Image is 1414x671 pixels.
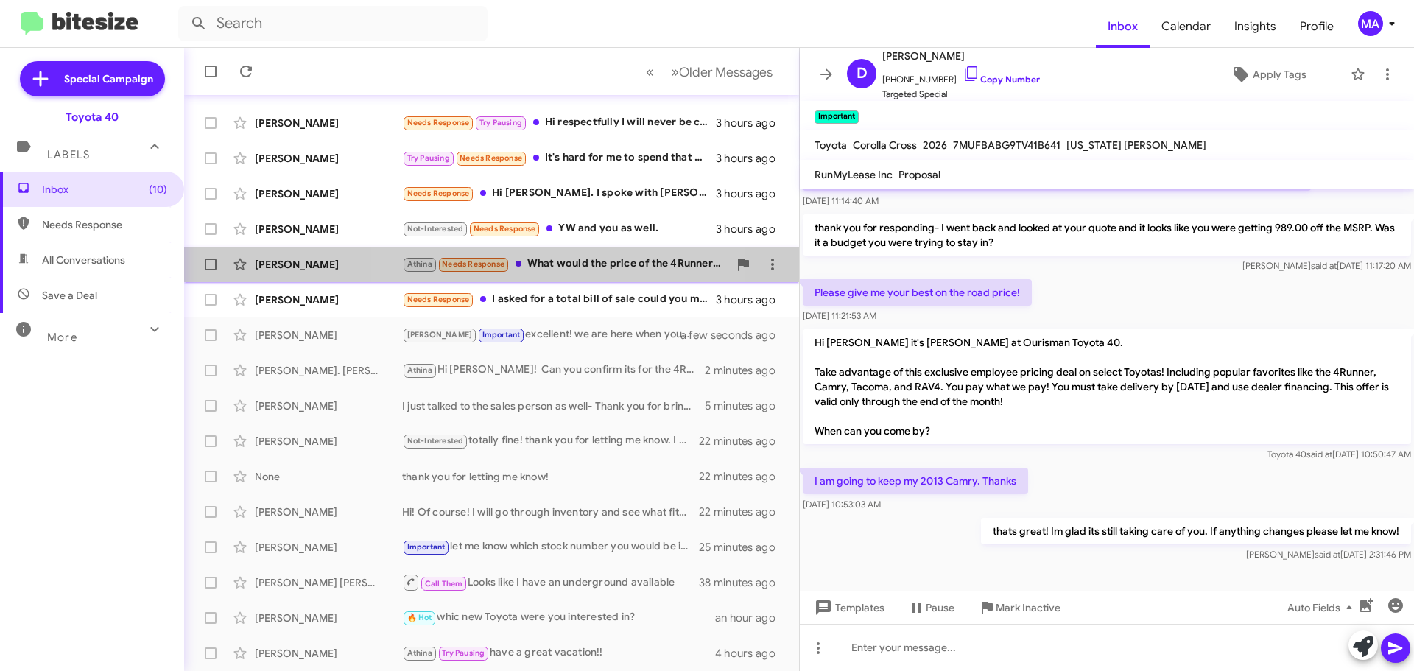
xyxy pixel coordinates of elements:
span: Try Pausing [442,648,485,658]
button: MA [1346,11,1398,36]
div: [PERSON_NAME] [255,540,402,555]
a: Copy Number [963,74,1040,85]
div: YW and you as well. [402,220,716,237]
div: let me know which stock number you would be interested in so I can get you the proper pricing [402,538,699,555]
div: [PERSON_NAME]. [PERSON_NAME] [255,363,402,378]
span: Needs Response [42,217,167,232]
div: What would the price of the 4Runner be [402,256,728,273]
div: [PERSON_NAME] [255,257,402,272]
span: Auto Fields [1287,594,1358,621]
span: More [47,331,77,344]
span: Important [482,330,521,340]
span: Needs Response [407,295,470,304]
div: I just talked to the sales person as well- Thank you for bringing it to my attention- Im not sure... [402,398,705,413]
div: 38 minutes ago [699,575,787,590]
span: Profile [1288,5,1346,48]
span: [US_STATE] [PERSON_NAME] [1066,138,1206,152]
div: 22 minutes ago [699,505,787,519]
div: 5 minutes ago [705,398,787,413]
nav: Page navigation example [638,57,781,87]
button: Next [662,57,781,87]
span: Athina [407,259,432,269]
span: Athina [407,365,432,375]
span: Call Them [425,579,463,589]
span: (10) [149,182,167,197]
span: 🔥 Hot [407,613,432,622]
a: Insights [1223,5,1288,48]
div: 3 hours ago [716,151,787,166]
span: [PERSON_NAME] [407,330,473,340]
p: I am going to keep my 2013 Camry. Thanks [803,468,1028,494]
div: excellent! we are here when you are ready! thank you for responding [402,326,699,343]
span: said at [1315,549,1340,560]
span: Needs Response [407,189,470,198]
div: 22 minutes ago [699,434,787,449]
span: 7MUFBABG9TV41B641 [953,138,1060,152]
div: 2 minutes ago [705,363,787,378]
div: [PERSON_NAME] [255,646,402,661]
span: » [671,63,679,81]
div: Hi [PERSON_NAME]! Can you confirm its for the 4Runner stock number T044166? [402,362,705,379]
span: Needs Response [474,224,536,233]
span: Inbox [42,182,167,197]
div: MA [1358,11,1383,36]
span: D [857,62,868,85]
span: [PERSON_NAME] [DATE] 11:17:20 AM [1242,260,1411,271]
span: [DATE] 11:21:53 AM [803,310,876,321]
span: Pause [926,594,954,621]
div: [PERSON_NAME] [255,116,402,130]
span: Older Messages [679,64,773,80]
span: Calendar [1150,5,1223,48]
span: Needs Response [442,259,504,269]
span: [PERSON_NAME] [882,47,1040,65]
div: [PERSON_NAME] [255,398,402,413]
div: an hour ago [715,611,787,625]
button: Pause [896,594,966,621]
div: have a great vacation!! [402,644,715,661]
span: Not-Interested [407,224,464,233]
div: 3 hours ago [716,116,787,130]
div: Hi respectfully I will never be coming back to that shitty ass dealership ever again [402,114,716,131]
span: said at [1311,260,1337,271]
div: 3 hours ago [716,292,787,307]
div: totally fine! thank you for letting me know. I hope you have a great day! [402,432,699,449]
span: Save a Deal [42,288,97,303]
span: Needs Response [460,153,522,163]
span: Try Pausing [479,118,522,127]
span: Mark Inactive [996,594,1060,621]
div: [PERSON_NAME] [PERSON_NAME] [255,575,402,590]
span: Athina [407,648,432,658]
span: Corolla Cross [853,138,917,152]
div: 3 hours ago [716,222,787,236]
p: Please give me your best on the road price! [803,279,1032,306]
small: Important [815,110,859,124]
span: [DATE] 11:14:40 AM [803,195,879,206]
div: 3 hours ago [716,186,787,201]
span: Targeted Special [882,87,1040,102]
div: 25 minutes ago [699,540,787,555]
span: Needs Response [407,118,470,127]
div: 22 minutes ago [699,469,787,484]
div: Toyota 40 [66,110,119,124]
button: Mark Inactive [966,594,1072,621]
div: [PERSON_NAME] [255,434,402,449]
span: Special Campaign [64,71,153,86]
div: None [255,469,402,484]
span: « [646,63,654,81]
div: thank you for letting me know! [402,469,699,484]
span: Templates [812,594,884,621]
span: said at [1306,449,1332,460]
div: [PERSON_NAME] [255,505,402,519]
span: 2026 [923,138,947,152]
span: Toyota 40 [DATE] 10:50:47 AM [1267,449,1411,460]
div: Hi [PERSON_NAME]. I spoke with [PERSON_NAME] [DATE]. I have decided to hold off on the vehicle se... [402,185,716,202]
div: It's hard for me to spend that amount of money without being sure it's exactly what I want. [402,150,716,166]
p: thank you for responding- I went back and looked at your quote and it looks like you were getting... [803,214,1411,256]
input: Search [178,6,488,41]
button: Templates [800,594,896,621]
div: [PERSON_NAME] [255,151,402,166]
div: [PERSON_NAME] [255,292,402,307]
a: Special Campaign [20,61,165,96]
span: [PHONE_NUMBER] [882,65,1040,87]
a: Inbox [1096,5,1150,48]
